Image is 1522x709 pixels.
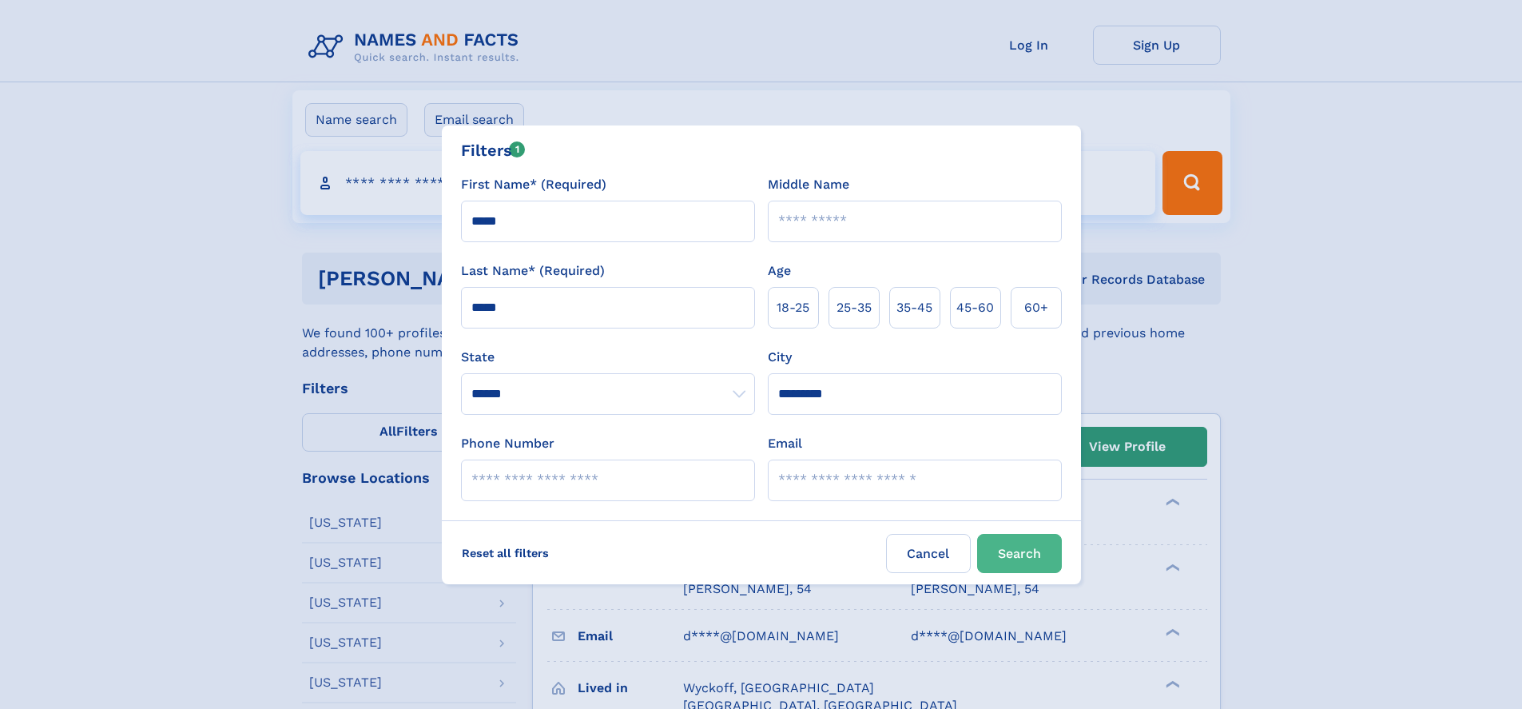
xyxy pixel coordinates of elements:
button: Search [977,534,1062,573]
label: Reset all filters [451,534,559,572]
label: State [461,348,755,367]
label: Last Name* (Required) [461,261,605,281]
label: Email [768,434,802,453]
label: Age [768,261,791,281]
span: 18‑25 [777,298,809,317]
label: First Name* (Required) [461,175,606,194]
span: 35‑45 [896,298,932,317]
span: 60+ [1024,298,1048,317]
div: Filters [461,138,526,162]
label: Phone Number [461,434,554,453]
span: 45‑60 [956,298,994,317]
label: City [768,348,792,367]
span: 25‑35 [837,298,872,317]
label: Middle Name [768,175,849,194]
label: Cancel [886,534,971,573]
